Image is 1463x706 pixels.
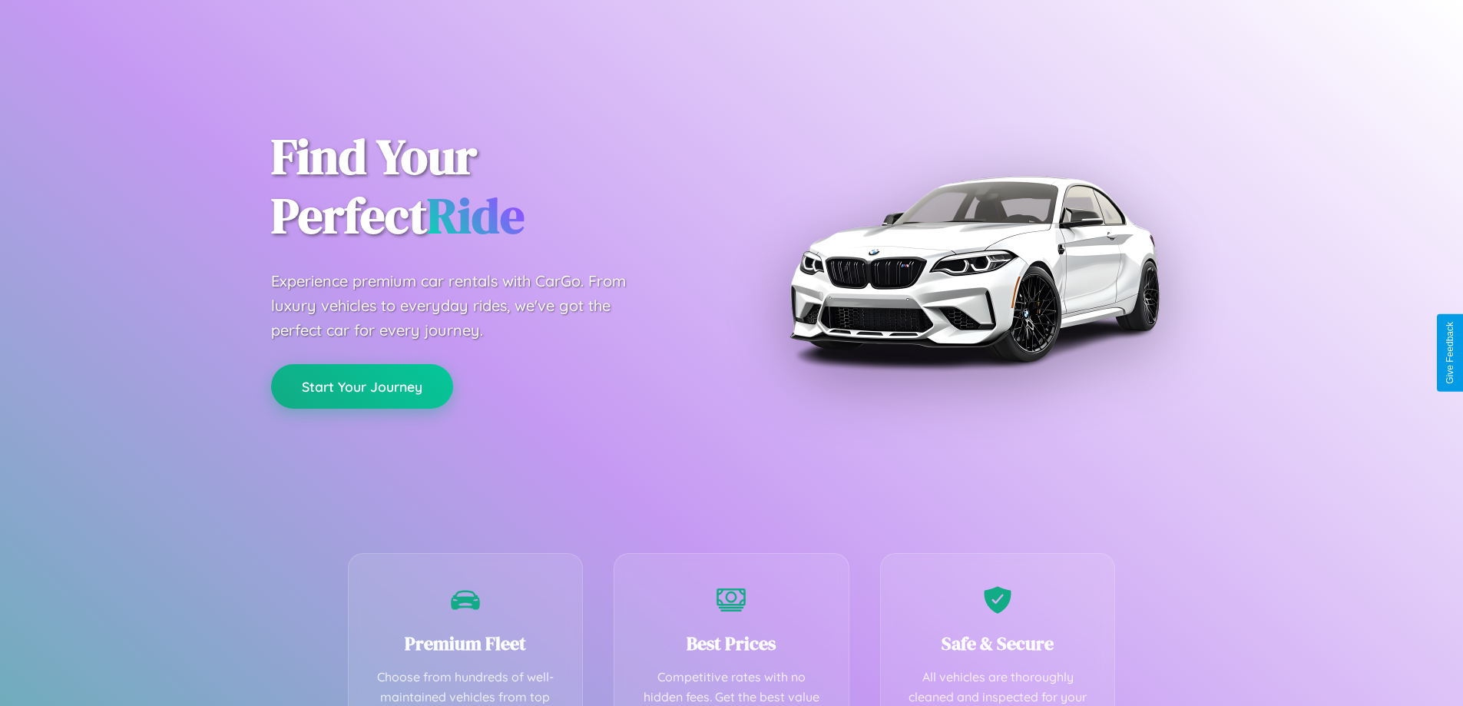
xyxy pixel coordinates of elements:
button: Start Your Journey [271,364,453,409]
h1: Find Your Perfect [271,128,709,246]
img: Premium BMW car rental vehicle [782,77,1166,461]
p: Experience premium car rentals with CarGo. From luxury vehicles to everyday rides, we've got the ... [271,269,655,343]
h3: Best Prices [637,631,826,656]
h3: Premium Fleet [372,631,560,656]
span: Ride [427,182,525,249]
h3: Safe & Secure [904,631,1092,656]
div: Give Feedback [1445,322,1455,384]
